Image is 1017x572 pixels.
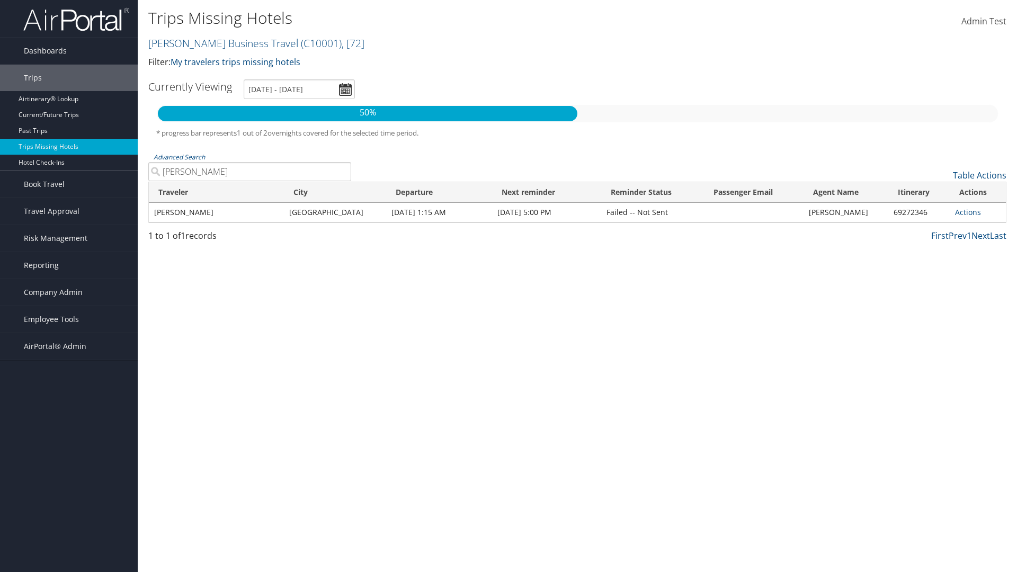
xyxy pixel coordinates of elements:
a: My travelers trips missing hotels [171,56,300,68]
h5: * progress bar represents overnights covered for the selected time period. [156,128,998,138]
p: Filter: [148,56,720,69]
td: [PERSON_NAME] [149,203,284,222]
td: [DATE] 5:00 PM [492,203,602,222]
th: Traveler: activate to sort column ascending [149,182,284,203]
a: 1 [967,230,971,242]
td: 69272346 [888,203,950,222]
span: Admin Test [961,15,1006,27]
span: Dashboards [24,38,67,64]
span: Travel Approval [24,198,79,225]
td: [DATE] 1:15 AM [386,203,492,222]
th: Passenger Email: activate to sort column ascending [704,182,804,203]
span: Risk Management [24,225,87,252]
a: Prev [949,230,967,242]
a: Admin Test [961,5,1006,38]
span: ( C10001 ) [301,36,342,50]
h1: Trips Missing Hotels [148,7,720,29]
a: Table Actions [953,169,1006,181]
div: 1 to 1 of records [148,229,351,247]
th: City: activate to sort column ascending [284,182,386,203]
h3: Currently Viewing [148,79,232,94]
th: Reminder Status [601,182,703,203]
a: [PERSON_NAME] Business Travel [148,36,364,50]
span: Trips [24,65,42,91]
img: airportal-logo.png [23,7,129,32]
span: Book Travel [24,171,65,198]
span: AirPortal® Admin [24,333,86,360]
span: Company Admin [24,279,83,306]
th: Actions [950,182,1006,203]
td: [GEOGRAPHIC_DATA] [284,203,386,222]
p: 50% [158,106,577,120]
th: Departure: activate to sort column ascending [386,182,492,203]
a: Actions [955,207,981,217]
input: Advanced Search [148,162,351,181]
a: Last [990,230,1006,242]
th: Itinerary [888,182,950,203]
span: Reporting [24,252,59,279]
th: Agent Name [804,182,888,203]
a: Next [971,230,990,242]
a: Advanced Search [154,153,205,162]
span: 1 [181,230,185,242]
span: Employee Tools [24,306,79,333]
td: [PERSON_NAME] [804,203,888,222]
a: First [931,230,949,242]
input: [DATE] - [DATE] [244,79,355,99]
span: 1 out of 2 [237,128,267,138]
td: Failed -- Not Sent [601,203,703,222]
th: Next reminder [492,182,602,203]
span: , [ 72 ] [342,36,364,50]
